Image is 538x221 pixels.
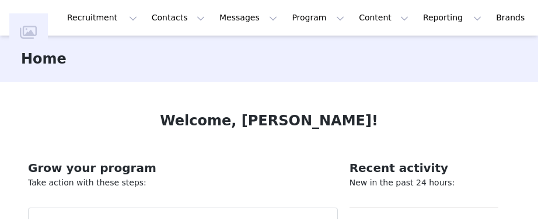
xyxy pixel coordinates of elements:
[212,5,284,31] button: Messages
[352,5,415,31] button: Content
[416,5,488,31] button: Reporting
[489,5,535,31] a: Brands
[350,177,498,189] p: New in the past 24 hours:
[21,48,67,69] h3: Home
[28,159,338,177] h2: Grow your program
[285,5,351,31] button: Program
[160,110,378,131] h1: Welcome, [PERSON_NAME]!
[28,177,338,189] p: Take action with these steps:
[350,159,498,177] h2: Recent activity
[145,5,212,31] button: Contacts
[60,5,144,31] button: Recruitment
